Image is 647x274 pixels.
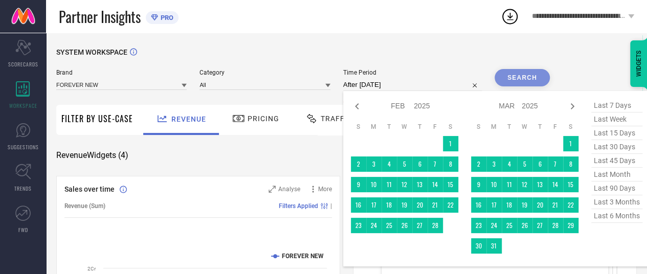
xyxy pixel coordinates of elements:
td: Fri Mar 28 2025 [548,218,563,233]
th: Friday [428,123,443,131]
span: Sales over time [64,185,115,193]
th: Saturday [563,123,578,131]
td: Mon Mar 24 2025 [486,218,502,233]
td: Tue Feb 25 2025 [382,218,397,233]
span: Revenue Widgets ( 4 ) [56,150,128,161]
span: WORKSPACE [9,102,37,109]
text: 2Cr [87,266,96,271]
td: Sun Mar 30 2025 [471,238,486,254]
td: Sat Feb 15 2025 [443,177,458,192]
td: Mon Mar 31 2025 [486,238,502,254]
td: Sat Mar 22 2025 [563,197,578,213]
span: Analyse [278,186,300,193]
td: Wed Mar 12 2025 [517,177,532,192]
span: Filters Applied [279,202,318,210]
td: Mon Feb 24 2025 [366,218,382,233]
td: Sun Mar 09 2025 [471,177,486,192]
td: Wed Feb 12 2025 [397,177,412,192]
td: Sun Mar 16 2025 [471,197,486,213]
td: Fri Mar 21 2025 [548,197,563,213]
span: | [330,202,332,210]
span: FWD [18,226,28,234]
span: Brand [56,69,187,76]
td: Wed Feb 26 2025 [397,218,412,233]
td: Thu Mar 27 2025 [532,218,548,233]
td: Fri Feb 28 2025 [428,218,443,233]
div: Open download list [501,7,519,26]
span: last 90 days [591,181,642,195]
td: Thu Feb 20 2025 [412,197,428,213]
th: Sunday [471,123,486,131]
td: Wed Mar 19 2025 [517,197,532,213]
td: Sat Feb 22 2025 [443,197,458,213]
span: last month [591,168,642,181]
div: Previous month [351,100,363,112]
span: last 30 days [591,140,642,154]
span: More [318,186,332,193]
span: Traffic [321,115,352,123]
th: Sunday [351,123,366,131]
span: SYSTEM WORKSPACE [56,48,127,56]
span: last 15 days [591,126,642,140]
td: Sat Mar 08 2025 [563,156,578,172]
td: Thu Feb 27 2025 [412,218,428,233]
td: Wed Mar 05 2025 [517,156,532,172]
span: last 7 days [591,99,642,112]
td: Fri Feb 21 2025 [428,197,443,213]
td: Tue Mar 18 2025 [502,197,517,213]
td: Fri Mar 07 2025 [548,156,563,172]
td: Thu Feb 13 2025 [412,177,428,192]
span: SUGGESTIONS [8,143,39,151]
span: Category [199,69,330,76]
td: Wed Mar 26 2025 [517,218,532,233]
th: Thursday [532,123,548,131]
td: Sun Mar 02 2025 [471,156,486,172]
td: Mon Mar 17 2025 [486,197,502,213]
td: Sun Feb 02 2025 [351,156,366,172]
span: Filter By Use-Case [61,112,133,125]
td: Thu Feb 06 2025 [412,156,428,172]
th: Tuesday [382,123,397,131]
td: Mon Feb 17 2025 [366,197,382,213]
th: Monday [366,123,382,131]
td: Tue Mar 11 2025 [502,177,517,192]
td: Tue Mar 04 2025 [502,156,517,172]
td: Fri Mar 14 2025 [548,177,563,192]
th: Friday [548,123,563,131]
span: Time Period [343,69,482,76]
span: Revenue [171,115,206,123]
td: Thu Mar 13 2025 [532,177,548,192]
td: Mon Mar 03 2025 [486,156,502,172]
span: SCORECARDS [8,60,38,68]
th: Wednesday [397,123,412,131]
span: last 6 months [591,209,642,223]
span: Pricing [248,115,279,123]
td: Tue Feb 18 2025 [382,197,397,213]
th: Monday [486,123,502,131]
div: Next month [566,100,578,112]
svg: Zoom [269,186,276,193]
td: Fri Feb 14 2025 [428,177,443,192]
span: last 45 days [591,154,642,168]
td: Sun Mar 23 2025 [471,218,486,233]
td: Wed Feb 05 2025 [397,156,412,172]
th: Wednesday [517,123,532,131]
td: Sat Mar 01 2025 [563,136,578,151]
span: last week [591,112,642,126]
td: Wed Feb 19 2025 [397,197,412,213]
text: FOREVER NEW [282,253,324,260]
td: Mon Feb 10 2025 [366,177,382,192]
td: Mon Feb 03 2025 [366,156,382,172]
td: Tue Mar 25 2025 [502,218,517,233]
td: Fri Feb 07 2025 [428,156,443,172]
td: Tue Feb 11 2025 [382,177,397,192]
td: Sat Mar 29 2025 [563,218,578,233]
th: Saturday [443,123,458,131]
td: Thu Mar 06 2025 [532,156,548,172]
span: Partner Insights [59,6,141,27]
input: Select time period [343,79,482,91]
td: Sat Mar 15 2025 [563,177,578,192]
td: Sun Feb 09 2025 [351,177,366,192]
td: Sat Feb 01 2025 [443,136,458,151]
th: Tuesday [502,123,517,131]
